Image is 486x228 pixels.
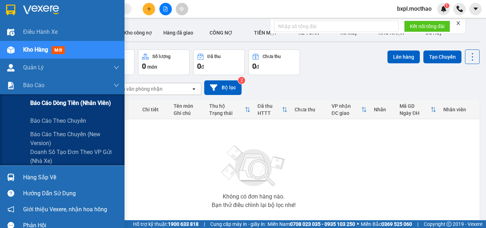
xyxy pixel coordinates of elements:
th: Toggle SortBy [206,100,254,119]
span: | [417,220,418,228]
div: Đã thu [207,54,221,59]
div: Chi tiết [142,107,167,112]
span: notification [7,206,14,213]
button: Kết nối tổng đài [404,21,450,32]
span: Kết nối tổng đài [410,22,444,30]
span: Miền Nam [268,220,355,228]
button: Chưa thu0đ [248,49,300,75]
span: question-circle [7,190,14,197]
span: Điều hành xe [23,27,58,36]
span: Giới thiệu Vexere, nhận hoa hồng [23,205,107,214]
button: Số lượng0món [138,49,190,75]
span: Cung cấp máy in - giấy in: [210,220,266,228]
div: VP nhận [332,103,361,109]
button: Bộ lọc [204,80,242,95]
span: Doanh số tạo đơn theo VP gửi (nhà xe) [30,148,119,165]
button: Lên hàng [387,51,420,63]
span: Báo cáo [23,81,44,90]
span: TIỀN MẶT [254,30,277,36]
div: Hàng sắp về [23,172,119,183]
span: món [147,64,157,70]
div: Hướng dẫn sử dụng [23,188,119,199]
button: Kho công nợ [118,24,158,41]
img: warehouse-icon [7,46,15,54]
th: Toggle SortBy [396,100,440,119]
strong: 0708 023 035 - 0935 103 250 [290,221,355,227]
span: 1 [445,3,448,8]
img: icon-new-feature [440,6,447,12]
span: Báo cáo theo chuyến (new version) [30,130,119,148]
button: plus [143,3,155,15]
button: Tạo Chuyến [423,51,461,63]
div: Chọn văn phòng nhận [113,85,163,92]
strong: 0369 525 060 [381,221,412,227]
span: ⚪️ [357,223,359,226]
button: aim [176,3,188,15]
div: Mã GD [400,103,430,109]
img: logo-vxr [6,5,15,15]
span: bxpl.mocthao [391,4,437,13]
div: Tên món [174,103,202,109]
span: mới [52,46,65,54]
span: Hỗ trợ kỹ thuật: [133,220,199,228]
span: Báo cáo dòng tiền (nhân viên) [30,99,111,107]
span: 0 [142,62,146,70]
div: Thu hộ [209,103,245,109]
span: CÔNG NỢ [210,30,233,36]
svg: open [191,86,197,92]
strong: 1900 633 818 [168,221,199,227]
div: Bạn thử điều chỉnh lại bộ lọc nhé! [212,202,296,208]
input: Nhập số tổng đài [274,21,398,32]
span: copyright [447,222,451,227]
div: Ghi chú [174,110,202,116]
span: caret-down [472,6,479,12]
div: Số lượng [152,54,170,59]
span: đ [256,64,259,70]
span: aim [179,6,184,11]
div: Nhãn [374,107,392,112]
th: Toggle SortBy [254,100,291,119]
img: svg+xml;base64,PHN2ZyBjbGFzcz0ibGlzdC1wbHVnX19zdmciIHhtbG5zPSJodHRwOi8vd3d3LnczLm9yZy8yMDAwL3N2Zy... [218,141,289,191]
div: Không có đơn hàng nào. [223,194,285,200]
span: close [456,21,461,26]
button: file-add [159,3,172,15]
span: down [113,65,119,70]
button: caret-down [469,3,482,15]
div: Chưa thu [263,54,281,59]
button: Đã thu0đ [193,49,245,75]
span: 0 [252,62,256,70]
img: solution-icon [7,82,15,89]
span: Quản Lý [23,63,44,72]
sup: 2 [238,77,245,84]
div: Nhân viên [443,107,476,112]
span: 0 [197,62,201,70]
div: Đã thu [258,103,282,109]
span: đ [201,64,204,70]
div: ĐC giao [332,110,361,116]
img: warehouse-icon [7,28,15,36]
div: HTTT [258,110,282,116]
sup: 1 [444,3,449,8]
span: file-add [163,6,168,11]
span: Kho hàng [23,46,48,53]
img: warehouse-icon [7,174,15,181]
button: Hàng đã giao [158,24,199,41]
span: | [204,220,205,228]
span: Báo cáo theo chuyến [30,116,86,125]
div: Ngày ĐH [400,110,430,116]
img: phone-icon [456,6,463,12]
div: Chưa thu [295,107,324,112]
th: Toggle SortBy [328,100,371,119]
span: plus [147,6,152,11]
span: down [113,83,119,88]
span: Miền Bắc [361,220,412,228]
img: warehouse-icon [7,64,15,71]
div: Trạng thái [209,110,245,116]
